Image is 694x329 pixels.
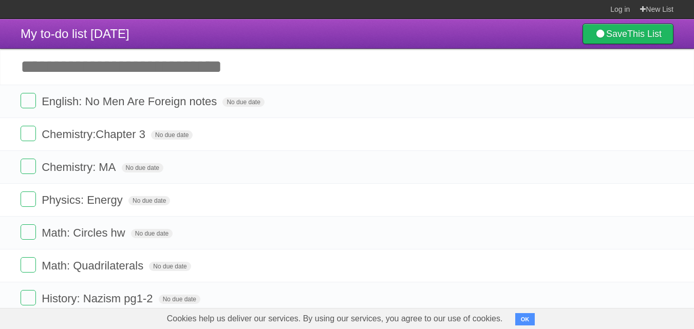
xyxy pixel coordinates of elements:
span: No due date [122,163,163,172]
span: No due date [222,98,264,107]
span: Physics: Energy [42,193,125,206]
span: No due date [159,295,200,304]
label: Done [21,93,36,108]
span: English: No Men Are Foreign notes [42,95,219,108]
label: Done [21,159,36,174]
span: Chemistry: MA [42,161,118,173]
label: Done [21,224,36,240]
label: Done [21,290,36,305]
label: Done [21,257,36,273]
span: Cookies help us deliver our services. By using our services, you agree to our use of cookies. [157,308,513,329]
span: Math: Circles hw [42,226,128,239]
span: History: Nazism pg1-2 [42,292,155,305]
span: No due date [131,229,173,238]
span: Math: Quadrilaterals [42,259,146,272]
b: This List [627,29,662,39]
span: No due date [151,130,193,140]
span: No due date [149,262,191,271]
label: Done [21,126,36,141]
span: Chemistry:Chapter 3 [42,128,148,141]
label: Done [21,191,36,207]
span: No due date [128,196,170,205]
a: SaveThis List [583,24,673,44]
button: OK [515,313,535,325]
span: My to-do list [DATE] [21,27,129,41]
